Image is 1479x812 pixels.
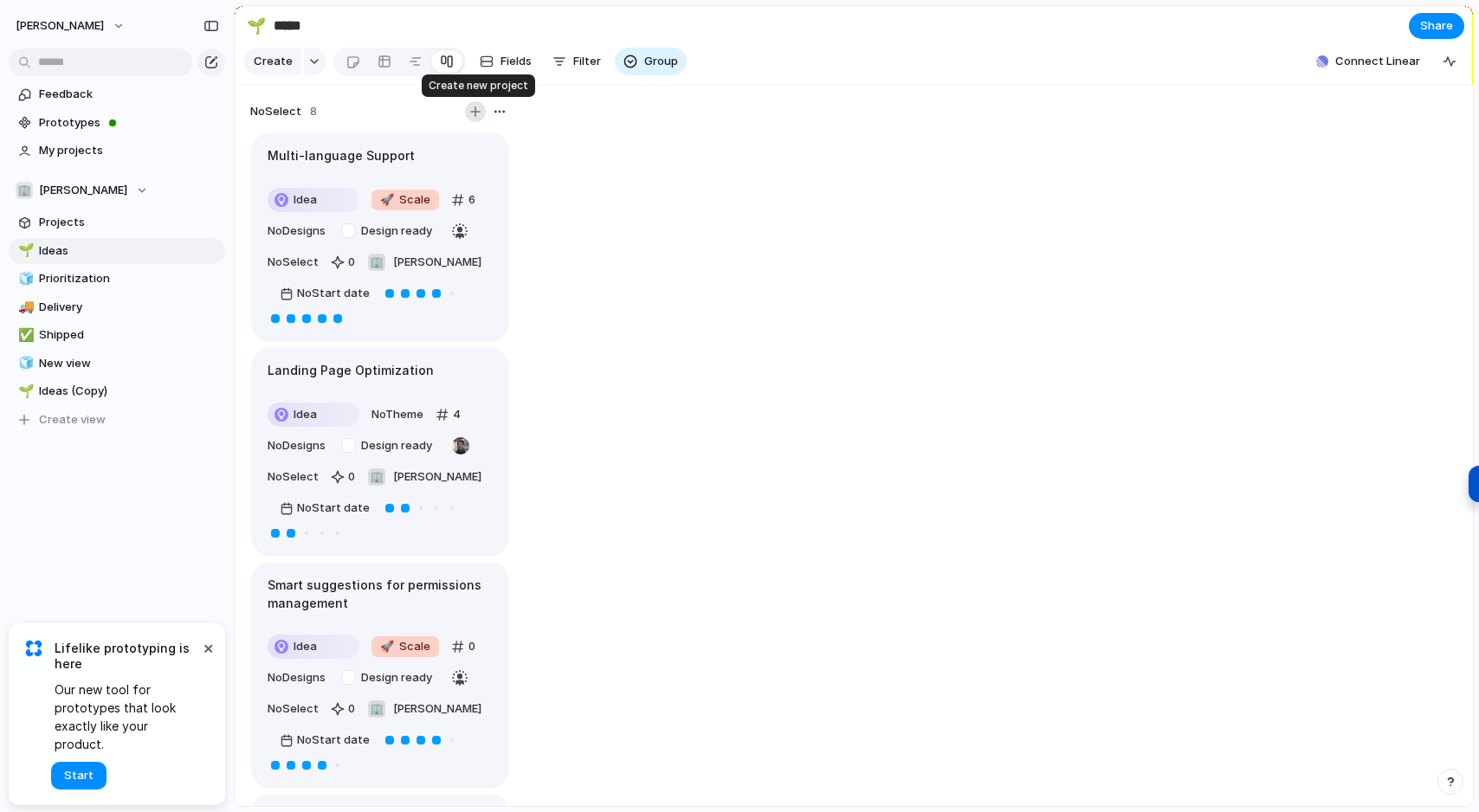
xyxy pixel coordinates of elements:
span: Scale [380,191,430,209]
span: No Select [250,103,301,120]
span: Shipped [39,326,219,344]
span: No Start date [297,285,370,302]
button: NoStart date [275,280,374,307]
div: Smart suggestions for permissions managementIdea🚀Scale0NoDesignsDesign readyNoSelect0🏢[PERSON_NAM... [253,563,507,786]
div: 🌱 [18,241,30,261]
button: Group [615,48,687,75]
span: Fields [501,53,532,70]
button: Share [1409,13,1464,39]
span: No Start date [297,731,370,749]
span: [PERSON_NAME] [393,468,481,486]
span: 8 [310,103,317,120]
button: NoSelect [263,248,323,276]
button: Start [51,762,107,789]
span: Create [254,53,293,70]
div: 🌱 [18,382,30,402]
button: [PERSON_NAME] [8,12,134,40]
span: Lifelike prototyping is here [55,641,199,672]
span: 🚀 [380,192,394,206]
span: No Select [268,255,319,268]
span: 0 [348,700,355,718]
span: 0 [468,638,475,655]
button: 🧊 [16,355,33,372]
button: 🚀Scale [367,633,443,661]
span: [PERSON_NAME] [39,182,127,199]
div: 🧊 [18,353,30,373]
div: 🌱Ideas [9,238,225,264]
span: Idea [294,191,317,209]
span: New view [39,355,219,372]
button: 0 [326,463,359,491]
div: 🏢 [368,254,385,271]
button: NoDesigns [263,217,330,245]
button: 4 [431,401,465,429]
a: Projects [9,209,225,235]
button: Filter [546,48,608,75]
button: NoSelect [263,695,323,723]
span: Idea [294,638,317,655]
span: Design ready [361,437,439,454]
button: 🏢[PERSON_NAME] [363,695,486,723]
span: Our new tool for prototypes that look exactly like your product. [55,680,199,753]
span: Create view [39,411,106,429]
span: No Select [268,701,319,715]
span: Prototypes [39,114,219,132]
span: Projects [39,214,219,231]
h1: Multi-language Support [268,146,415,165]
a: ✅Shipped [9,322,225,348]
a: 🌱Ideas (Copy) [9,378,225,404]
span: 6 [468,191,475,209]
div: Create new project [422,74,535,97]
span: [PERSON_NAME] [393,700,481,718]
button: NoStart date [275,726,374,754]
button: Idea [263,186,364,214]
button: NoSelect [263,463,323,491]
button: Design ready [333,217,443,245]
button: 🏢[PERSON_NAME] [9,177,225,203]
button: NoDesigns [263,664,330,692]
span: No Designs [268,438,326,452]
span: Scale [380,638,430,655]
button: 🚚 [16,299,33,316]
span: Connect Linear [1335,53,1420,70]
div: Landing Page OptimizationIdeaNoTheme4NoDesignsDesign readyNoSelect0🏢[PERSON_NAME]NoStart date [253,348,507,554]
button: Idea [263,401,364,429]
h1: Smart suggestions for permissions management [268,576,493,612]
button: NoDesigns [263,432,330,460]
a: 🧊New view [9,351,225,377]
div: 🏢 [16,182,33,199]
h1: Landing Page Optimization [268,361,434,380]
span: Ideas [39,242,219,260]
div: Multi-language SupportIdea🚀Scale6NoDesignsDesign readyNoSelect0🏢[PERSON_NAME]NoStart date [253,133,507,339]
button: 🌱 [16,242,33,260]
button: NoStart date [275,494,374,522]
button: 6 [447,186,480,214]
div: 🚚 [18,297,30,317]
span: Design ready [361,669,439,686]
button: Create view [9,407,225,433]
div: ✅ [18,325,30,345]
button: 🏢[PERSON_NAME] [363,463,486,491]
a: 🧊Prioritization [9,266,225,292]
span: My projects [39,142,219,159]
div: 🌱 [247,14,266,37]
div: 🧊 [18,269,30,289]
button: Idea [263,633,364,661]
button: 0 [447,633,480,661]
span: [PERSON_NAME] [16,17,104,35]
span: Start [64,767,94,784]
span: Design ready [361,222,439,240]
a: My projects [9,138,225,164]
span: Ideas (Copy) [39,383,219,400]
button: Design ready [333,664,443,692]
button: 🚀Scale [367,186,443,214]
button: 0 [326,695,359,723]
a: 🚚Delivery [9,294,225,320]
span: Group [644,53,678,70]
button: 0 [326,248,359,276]
span: No Select [268,469,319,483]
div: 🏢 [368,700,385,718]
